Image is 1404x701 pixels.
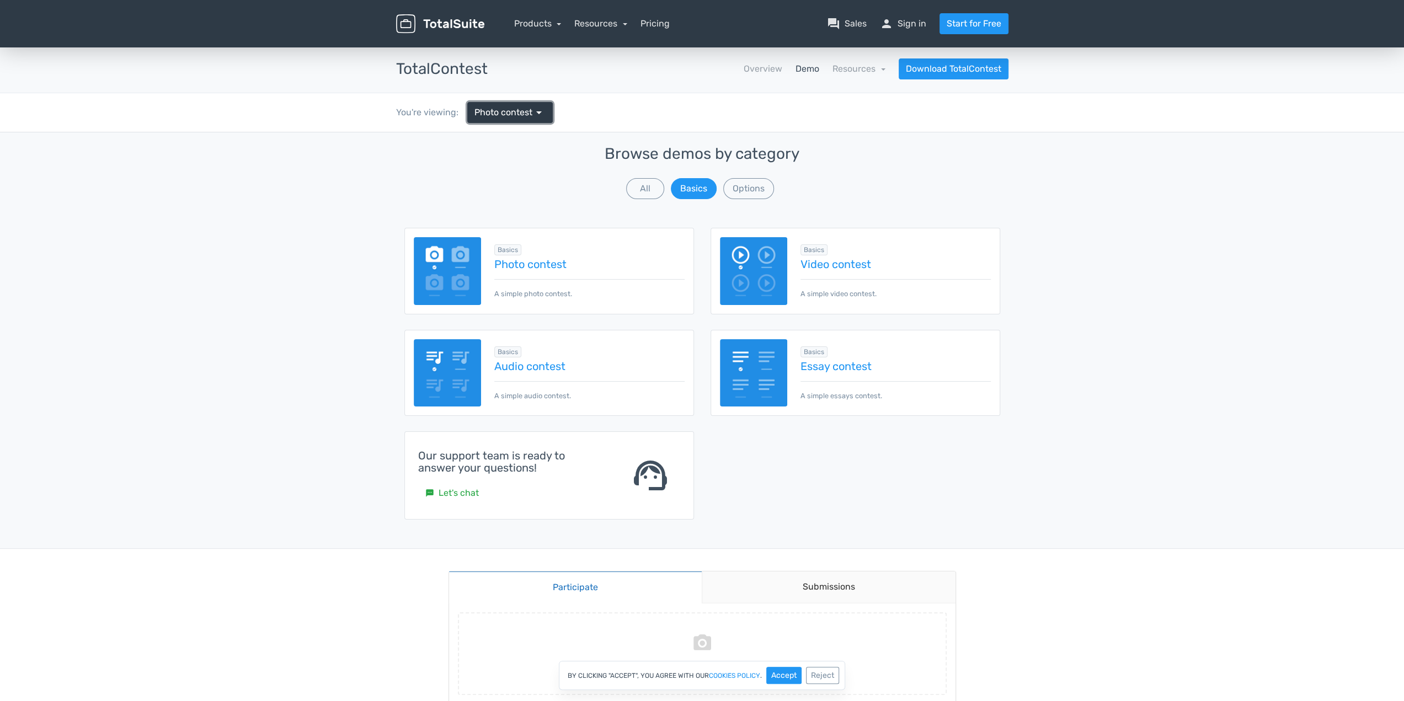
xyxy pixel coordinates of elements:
div: You're viewing: [396,106,467,119]
img: essay-contest.png [720,339,788,407]
a: Start for Free [939,13,1008,34]
a: Photo contest arrow_drop_down [467,102,553,123]
h4: Our support team is ready to answer your questions! [418,450,604,474]
span: support_agent [631,456,670,495]
a: Demo [796,62,819,76]
p: A simple photo contest. [494,279,684,299]
button: Reject [806,667,839,684]
a: Participate [449,22,702,55]
span: question_answer [827,17,840,30]
img: audio-poll.png [414,339,482,407]
span: Browse all in Basics [494,244,521,255]
a: Products [514,18,562,29]
button: Submit [458,213,947,241]
img: video-poll.png [720,237,788,305]
small: sms [425,489,434,497]
p: A simple essays contest. [800,381,990,401]
h3: TotalContest [396,61,488,78]
span: Photo contest [474,106,532,119]
a: Resources [832,63,885,74]
a: Submissions [702,23,955,55]
label: Name [458,155,947,173]
a: Essay contest [800,360,990,372]
img: TotalSuite for WordPress [396,14,484,34]
a: Overview [744,62,782,76]
img: image-poll.png [414,237,482,305]
button: All [626,178,664,199]
div: By clicking "Accept", you agree with our . [559,661,845,690]
h3: Browse demos by category [404,146,1000,163]
span: Browse all in Basics [800,346,828,357]
a: cookies policy [709,672,760,679]
a: question_answerSales [827,17,867,30]
a: smsLet's chat [418,483,486,504]
span: person [880,17,893,30]
a: personSign in [880,17,926,30]
button: Options [723,178,774,199]
p: A simple audio contest. [494,381,684,401]
a: Resources [574,18,627,29]
span: Browse all in Basics [800,244,828,255]
a: Video contest [800,258,990,270]
p: A simple video contest. [800,279,990,299]
span: Browse all in Basics [494,346,521,357]
a: Photo contest [494,258,684,270]
a: Download TotalContest [899,58,1008,79]
button: Basics [671,178,717,199]
button: Accept [766,667,802,684]
span: arrow_drop_down [532,106,546,119]
a: Audio contest [494,360,684,372]
a: Pricing [640,17,670,30]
